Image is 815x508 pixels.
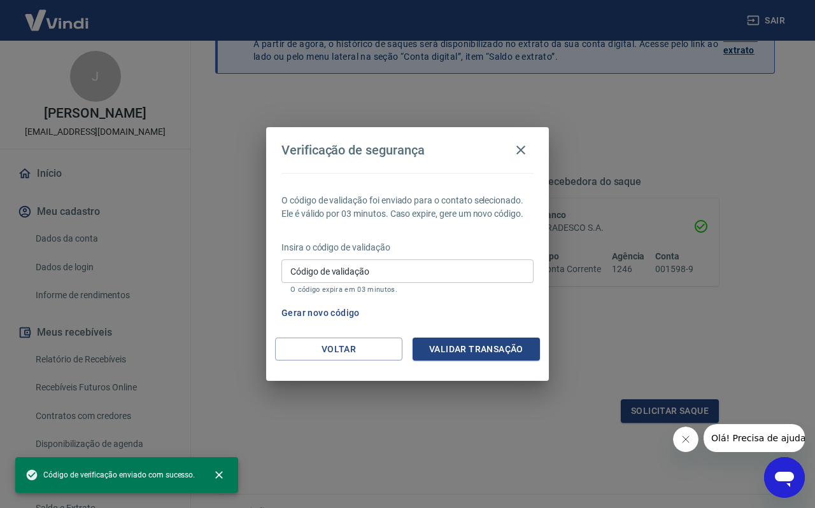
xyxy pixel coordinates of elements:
[205,461,233,489] button: close
[25,469,195,481] span: Código de verificação enviado com sucesso.
[281,241,534,254] p: Insira o código de validação
[276,301,365,325] button: Gerar novo código
[8,9,107,19] span: Olá! Precisa de ajuda?
[281,142,425,158] h4: Verificação de segurança
[764,457,805,498] iframe: Botão para abrir a janela de mensagens
[281,194,534,221] p: O código de validação foi enviado para o contato selecionado. Ele é válido por 03 minutos. Caso e...
[413,338,540,361] button: Validar transação
[275,338,402,361] button: Voltar
[290,285,525,294] p: O código expira em 03 minutos.
[704,424,805,452] iframe: Mensagem da empresa
[673,427,698,452] iframe: Fechar mensagem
